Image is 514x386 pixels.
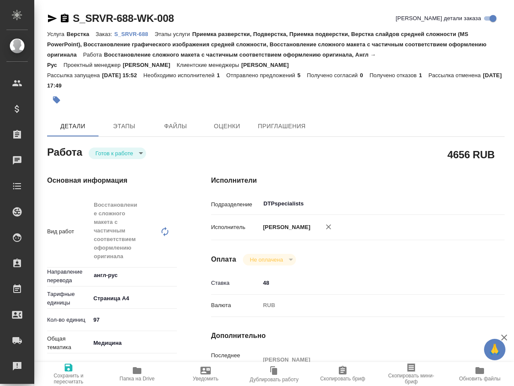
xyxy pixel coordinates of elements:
[47,31,487,58] p: Приемка разверстки, Подверстка, Приемка подверстки, Верстка слайдов средней сложности (MS PowerPo...
[47,72,102,78] p: Рассылка запущена
[487,341,502,359] span: 🙏
[47,227,90,236] p: Вид работ
[39,373,98,385] span: Сохранить и пересчитать
[47,360,90,369] p: Тематика
[89,148,146,159] div: Готов к работе
[47,290,90,307] p: Тарифные единицы
[93,150,136,157] button: Готов к работе
[459,376,501,382] span: Обновить файлы
[260,298,480,313] div: RUB
[83,51,104,58] p: Работа
[240,362,308,386] button: Дублировать работу
[307,72,360,78] p: Получено согласий
[211,351,260,368] p: Последнее изменение
[47,31,66,37] p: Услуга
[377,362,445,386] button: Скопировать мини-бриф
[47,335,90,352] p: Общая тематика
[211,279,260,287] p: Ставка
[360,72,369,78] p: 0
[143,72,217,78] p: Необходимо исполнителей
[47,144,82,159] h2: Работа
[47,13,57,24] button: Скопировать ссылку для ЯМессенджера
[60,13,70,24] button: Скопировать ссылку
[260,353,480,366] input: Пустое поле
[226,72,297,78] p: Отправлено предложений
[47,90,66,109] button: Добавить тэг
[73,12,174,24] a: S_SRVR-688-WK-008
[243,254,296,265] div: Готов к работе
[96,31,114,37] p: Заказ:
[475,203,477,205] button: Open
[211,175,505,186] h4: Исполнители
[47,316,90,324] p: Кол-во единиц
[260,277,480,289] input: ✎ Введи что-нибудь
[211,223,260,232] p: Исполнитель
[120,376,155,382] span: Папка на Drive
[47,175,177,186] h4: Основная информация
[114,31,155,37] p: S_SRVR-688
[93,360,167,369] div: ✎ Введи что-нибудь
[102,72,143,78] p: [DATE] 15:52
[260,223,311,232] p: [PERSON_NAME]
[90,291,177,306] div: Страница А4
[104,121,145,132] span: Этапы
[241,62,295,68] p: [PERSON_NAME]
[66,31,96,37] p: Верстка
[308,362,377,386] button: Скопировать бриф
[193,376,218,382] span: Уведомить
[428,72,483,78] p: Рассылка отменена
[52,121,93,132] span: Детали
[211,200,260,209] p: Подразделение
[47,51,376,68] p: Восстановление сложного макета с частичным соответствием оформлению оригинала, Англ → Рус
[217,72,226,78] p: 1
[206,121,248,132] span: Оценки
[484,339,505,360] button: 🙏
[320,376,365,382] span: Скопировать бриф
[172,274,174,276] button: Open
[123,62,177,68] p: [PERSON_NAME]
[211,254,236,265] h4: Оплата
[63,62,123,68] p: Проектный менеджер
[177,62,242,68] p: Клиентские менеджеры
[258,121,306,132] span: Приглашения
[155,121,196,132] span: Файлы
[382,373,440,385] span: Скопировать мини-бриф
[448,147,495,162] h2: 4656 RUB
[250,377,299,383] span: Дублировать работу
[47,268,90,285] p: Направление перевода
[370,72,419,78] p: Получено отказов
[419,72,428,78] p: 1
[90,357,177,372] div: ✎ Введи что-нибудь
[319,217,338,236] button: Удалить исполнителя
[34,362,103,386] button: Сохранить и пересчитать
[211,331,505,341] h4: Дополнительно
[155,31,192,37] p: Этапы услуги
[103,362,171,386] button: Папка на Drive
[247,256,285,263] button: Не оплачена
[171,362,240,386] button: Уведомить
[211,301,260,310] p: Валюта
[90,336,177,350] div: Медицина
[114,30,155,37] a: S_SRVR-688
[297,72,307,78] p: 5
[396,14,481,23] span: [PERSON_NAME] детали заказа
[90,314,177,326] input: ✎ Введи что-нибудь
[445,362,514,386] button: Обновить файлы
